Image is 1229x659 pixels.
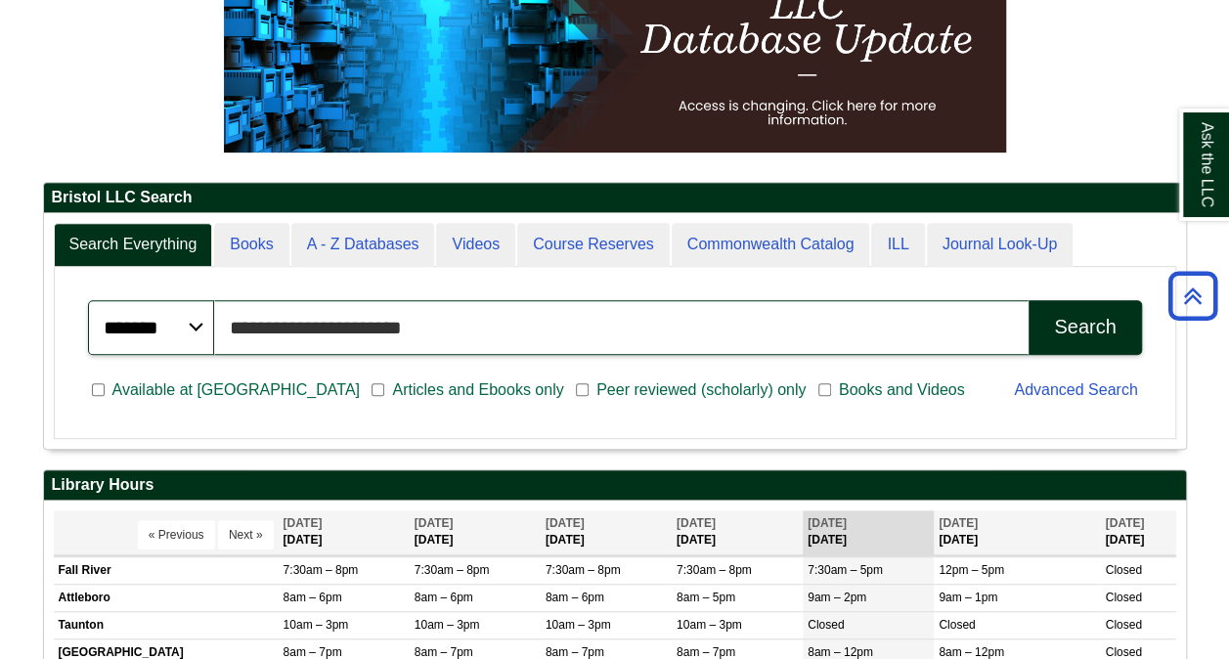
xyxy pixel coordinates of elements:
span: 9am – 1pm [939,591,997,604]
span: 10am – 3pm [284,618,349,632]
span: Peer reviewed (scholarly) only [589,378,813,402]
span: Articles and Ebooks only [384,378,571,402]
th: [DATE] [541,510,672,554]
h2: Bristol LLC Search [44,183,1186,213]
td: Attleboro [54,584,279,611]
a: Back to Top [1162,283,1224,309]
th: [DATE] [279,510,410,554]
a: Videos [436,223,515,267]
th: [DATE] [672,510,803,554]
span: 8am – 7pm [415,645,473,659]
th: [DATE] [803,510,934,554]
span: Books and Videos [831,378,973,402]
span: [DATE] [284,516,323,530]
span: Closed [1105,645,1141,659]
span: 7:30am – 8pm [677,563,752,577]
span: 8am – 7pm [546,645,604,659]
span: Closed [1105,563,1141,577]
span: [DATE] [808,516,847,530]
input: Available at [GEOGRAPHIC_DATA] [92,381,105,399]
span: 7:30am – 8pm [284,563,359,577]
span: 8am – 6pm [415,591,473,604]
td: Taunton [54,611,279,638]
a: Search Everything [54,223,213,267]
span: 9am – 2pm [808,591,866,604]
span: [DATE] [939,516,978,530]
span: 8am – 6pm [284,591,342,604]
span: 10am – 3pm [415,618,480,632]
h2: Library Hours [44,470,1186,501]
span: 8am – 7pm [677,645,735,659]
span: 7:30am – 8pm [415,563,490,577]
input: Peer reviewed (scholarly) only [576,381,589,399]
span: [DATE] [546,516,585,530]
a: Course Reserves [517,223,670,267]
span: Closed [1105,618,1141,632]
div: Search [1054,316,1116,338]
span: 8am – 12pm [808,645,873,659]
span: 7:30am – 8pm [546,563,621,577]
span: Closed [1105,591,1141,604]
span: 12pm – 5pm [939,563,1004,577]
span: 8am – 7pm [284,645,342,659]
span: 7:30am – 5pm [808,563,883,577]
span: 10am – 3pm [677,618,742,632]
button: « Previous [138,520,215,549]
span: Available at [GEOGRAPHIC_DATA] [105,378,368,402]
td: Fall River [54,556,279,584]
span: 8am – 5pm [677,591,735,604]
a: Advanced Search [1014,381,1137,398]
span: [DATE] [1105,516,1144,530]
span: 8am – 12pm [939,645,1004,659]
span: Closed [939,618,975,632]
button: Search [1029,300,1141,355]
a: Commonwealth Catalog [672,223,870,267]
span: Closed [808,618,844,632]
a: ILL [871,223,924,267]
input: Articles and Ebooks only [372,381,384,399]
input: Books and Videos [818,381,831,399]
a: Books [214,223,288,267]
th: [DATE] [410,510,541,554]
span: 8am – 6pm [546,591,604,604]
span: [DATE] [415,516,454,530]
th: [DATE] [1100,510,1175,554]
a: Journal Look-Up [927,223,1073,267]
button: Next » [218,520,274,549]
span: 10am – 3pm [546,618,611,632]
span: [DATE] [677,516,716,530]
a: A - Z Databases [291,223,435,267]
th: [DATE] [934,510,1100,554]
